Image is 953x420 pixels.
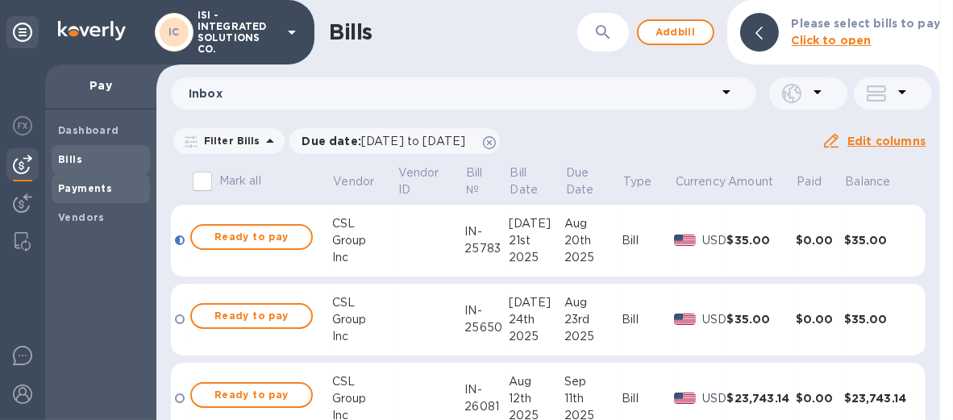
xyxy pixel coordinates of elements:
p: USD [702,390,727,407]
span: Bill № [466,164,507,198]
div: Group [332,390,397,407]
div: Group [332,311,397,328]
div: $23,743.14 [727,390,796,406]
div: Bill [622,311,674,328]
div: Aug [564,294,622,311]
p: Due date : [302,133,474,149]
p: USD [702,232,727,249]
p: Type [623,173,652,190]
button: Addbill [637,19,714,45]
div: IN-26081 [464,381,508,415]
div: Inc [332,328,397,345]
b: Click to open [792,34,872,47]
div: $35.00 [727,311,796,327]
b: Payments [58,182,112,194]
div: CSL [332,294,397,311]
b: IC [169,26,180,38]
p: ISI - INTEGRATED SOLUTIONS CO. [198,10,278,55]
span: Vendor ID [398,164,464,198]
div: $0.00 [796,311,844,327]
div: $0.00 [796,232,844,248]
div: [DATE] [509,215,564,232]
span: Amount [728,173,794,190]
span: Due Date [566,164,621,198]
button: Ready to pay [190,224,313,250]
div: 2025 [564,249,622,266]
span: Balance [845,173,911,190]
p: Currency [676,173,726,190]
div: $35.00 [844,311,913,327]
b: Bills [58,153,82,165]
div: 11th [564,390,622,407]
div: 2025 [564,328,622,345]
p: Inbox [189,85,717,102]
div: Aug [564,215,622,232]
img: USD [674,393,696,404]
div: Unpin categories [6,16,39,48]
span: Type [623,173,673,190]
img: USD [674,314,696,325]
p: Due Date [566,164,600,198]
button: Ready to pay [190,382,313,408]
div: [DATE] [509,294,564,311]
div: 2025 [509,328,564,345]
p: USD [702,311,727,328]
span: Ready to pay [205,385,298,405]
p: Vendor ID [398,164,443,198]
span: Ready to pay [205,306,298,326]
div: 2025 [509,249,564,266]
div: IN-25783 [464,223,508,257]
div: 24th [509,311,564,328]
div: $0.00 [796,390,844,406]
div: 12th [509,390,564,407]
p: Vendor [333,173,374,190]
p: Filter Bills [198,134,260,148]
div: CSL [332,215,397,232]
p: Amount [728,173,773,190]
p: Paid [797,173,822,190]
span: Add bill [651,23,700,42]
div: Inc [332,249,397,266]
img: Logo [58,21,126,40]
div: $35.00 [727,232,796,248]
div: 20th [564,232,622,249]
div: Aug [509,373,564,390]
button: Ready to pay [190,303,313,329]
div: $35.00 [844,232,913,248]
h1: Bills [329,19,372,45]
img: USD [674,235,696,246]
b: Please select bills to pay [792,17,940,30]
div: Due date:[DATE] to [DATE] [289,128,501,154]
p: Bill № [466,164,486,198]
div: 21st [509,232,564,249]
span: Paid [797,173,843,190]
img: Foreign exchange [13,116,32,135]
div: CSL [332,373,397,390]
div: Bill [622,390,674,407]
b: Vendors [58,211,105,223]
span: Ready to pay [205,227,298,247]
div: IN-25650 [464,302,508,336]
span: Vendor [333,173,395,190]
div: 23rd [564,311,622,328]
div: Group [332,232,397,249]
p: Pay [58,77,144,94]
b: Dashboard [58,124,119,136]
div: Bill [622,232,674,249]
p: Mark all [219,173,261,189]
span: Bill Date [510,164,563,198]
span: [DATE] to [DATE] [361,135,465,148]
p: Bill Date [510,164,542,198]
div: $23,743.14 [844,390,913,406]
u: Edit columns [847,135,926,148]
div: Sep [564,373,622,390]
p: Balance [845,173,890,190]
